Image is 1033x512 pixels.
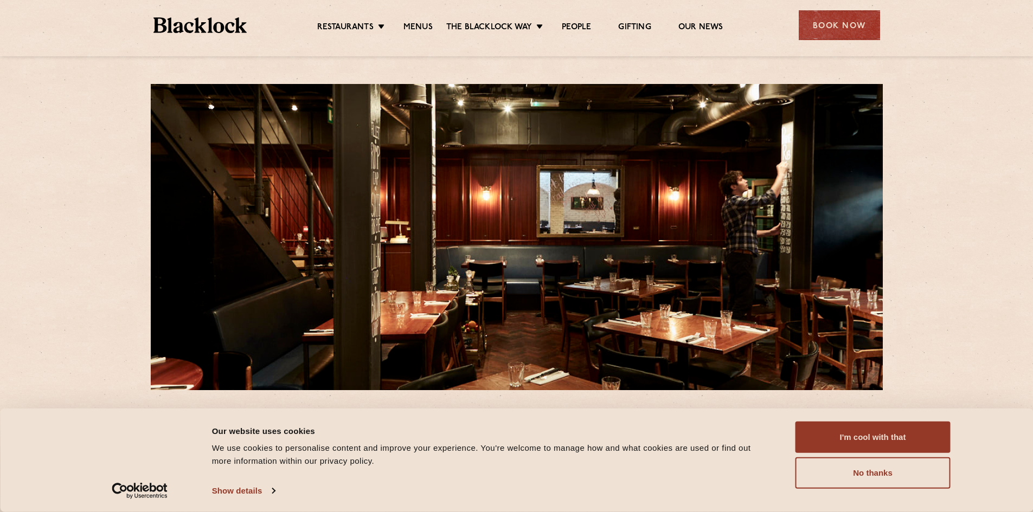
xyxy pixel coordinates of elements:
button: I'm cool with that [795,422,951,453]
div: We use cookies to personalise content and improve your experience. You're welcome to manage how a... [212,442,771,468]
a: Gifting [618,22,651,34]
div: Book Now [799,10,880,40]
button: No thanks [795,457,951,489]
a: The Blacklock Way [446,22,532,34]
a: Restaurants [317,22,374,34]
a: Show details [212,483,275,499]
div: Our website uses cookies [212,424,771,437]
img: BL_Textured_Logo-footer-cropped.svg [153,17,247,33]
a: Usercentrics Cookiebot - opens in a new window [92,483,187,499]
a: People [562,22,591,34]
a: Our News [678,22,723,34]
a: Menus [403,22,433,34]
